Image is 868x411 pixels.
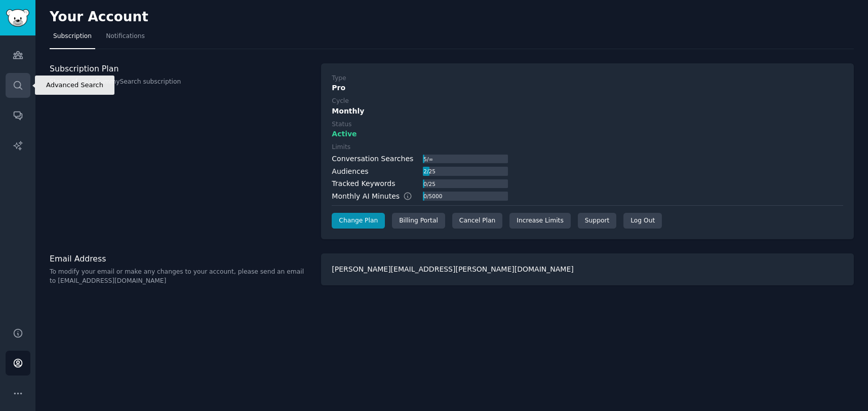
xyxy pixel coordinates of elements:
[509,213,571,229] a: Increase Limits
[50,9,148,25] h2: Your Account
[423,167,437,176] div: 2 / 25
[106,32,145,41] span: Notifications
[50,78,310,87] p: Status of your GummySearch subscription
[332,166,368,177] div: Audiences
[452,213,502,229] div: Cancel Plan
[423,192,443,201] div: 0 / 5000
[332,143,350,152] div: Limits
[332,74,346,83] div: Type
[50,268,310,285] p: To modify your email or make any changes to your account, please send an email to [EMAIL_ADDRESS]...
[332,129,357,139] span: Active
[423,155,434,164] div: 5 / ∞
[332,97,348,106] div: Cycle
[332,120,351,129] div: Status
[392,213,445,229] div: Billing Portal
[53,32,92,41] span: Subscription
[578,213,616,229] a: Support
[332,191,422,202] div: Monthly AI Minutes
[50,253,310,264] h3: Email Address
[623,213,662,229] div: Log Out
[332,106,843,117] div: Monthly
[332,213,385,229] a: Change Plan
[321,253,854,285] div: [PERSON_NAME][EMAIL_ADDRESS][PERSON_NAME][DOMAIN_NAME]
[102,28,148,49] a: Notifications
[6,9,29,27] img: GummySearch logo
[332,178,395,189] div: Tracked Keywords
[50,28,95,49] a: Subscription
[50,63,310,74] h3: Subscription Plan
[332,83,843,93] div: Pro
[332,154,413,164] div: Conversation Searches
[423,179,437,189] div: 0 / 25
